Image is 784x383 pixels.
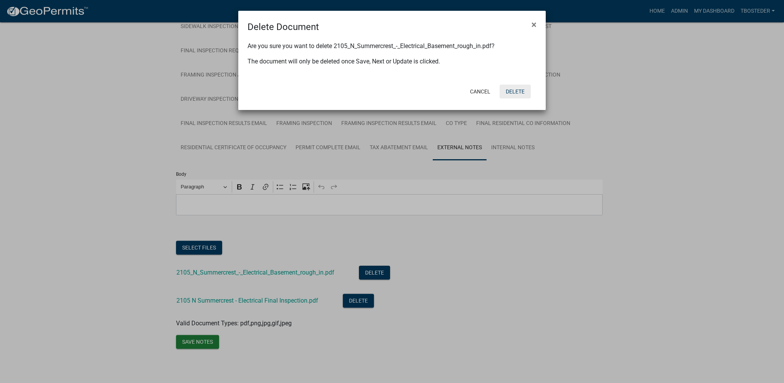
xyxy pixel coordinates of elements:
[464,85,497,98] button: Cancel
[500,85,531,98] button: Delete
[247,42,537,51] p: Are you sure you want to delete 2105_N_Summercrest_-_Electrical_Basement_rough_in.pdf?
[247,20,319,34] h4: Delete Document
[532,19,537,30] span: ×
[525,14,543,35] button: Close
[247,57,537,66] p: The document will only be deleted once Save, Next or Update is clicked.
